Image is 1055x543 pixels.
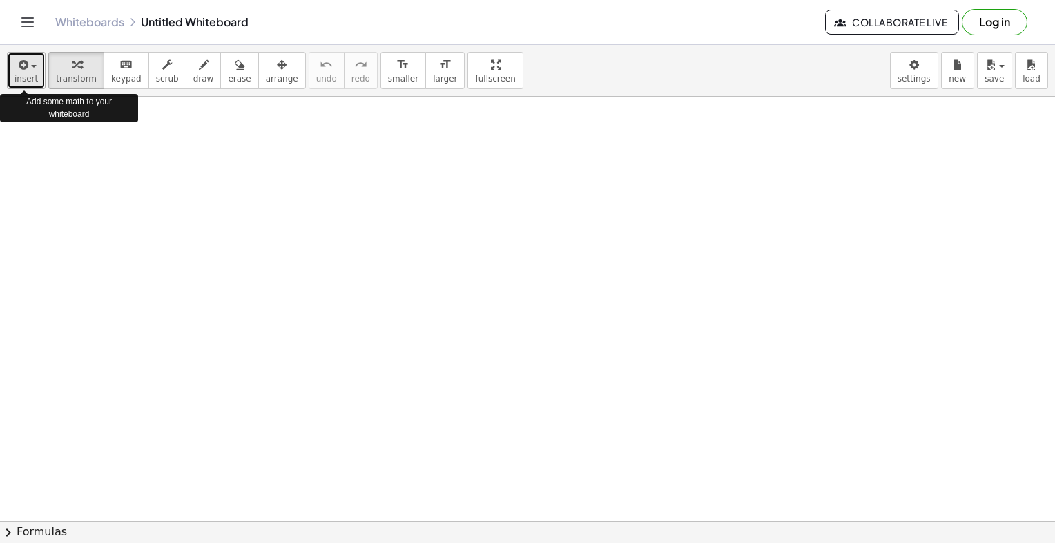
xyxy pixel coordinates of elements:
button: arrange [258,52,306,89]
span: draw [193,74,214,84]
i: format_size [438,57,452,73]
button: draw [186,52,222,89]
button: save [977,52,1012,89]
span: larger [433,74,457,84]
i: keyboard [119,57,133,73]
button: insert [7,52,46,89]
span: insert [14,74,38,84]
a: Whiteboards [55,15,124,29]
i: redo [354,57,367,73]
button: format_sizesmaller [380,52,426,89]
button: settings [890,52,938,89]
span: undo [316,74,337,84]
span: redo [351,74,370,84]
span: load [1023,74,1041,84]
button: redoredo [344,52,378,89]
span: arrange [266,74,298,84]
button: undoundo [309,52,345,89]
i: undo [320,57,333,73]
button: format_sizelarger [425,52,465,89]
button: Toggle navigation [17,11,39,33]
span: scrub [156,74,179,84]
button: Collaborate Live [825,10,959,35]
span: fullscreen [475,74,515,84]
span: new [949,74,966,84]
span: smaller [388,74,418,84]
button: transform [48,52,104,89]
button: Log in [962,9,1027,35]
button: new [941,52,974,89]
span: keypad [111,74,142,84]
button: load [1015,52,1048,89]
i: format_size [396,57,409,73]
span: erase [228,74,251,84]
button: keyboardkeypad [104,52,149,89]
button: scrub [148,52,186,89]
span: Collaborate Live [837,16,947,28]
span: settings [898,74,931,84]
span: save [985,74,1004,84]
button: erase [220,52,258,89]
button: fullscreen [467,52,523,89]
span: transform [56,74,97,84]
